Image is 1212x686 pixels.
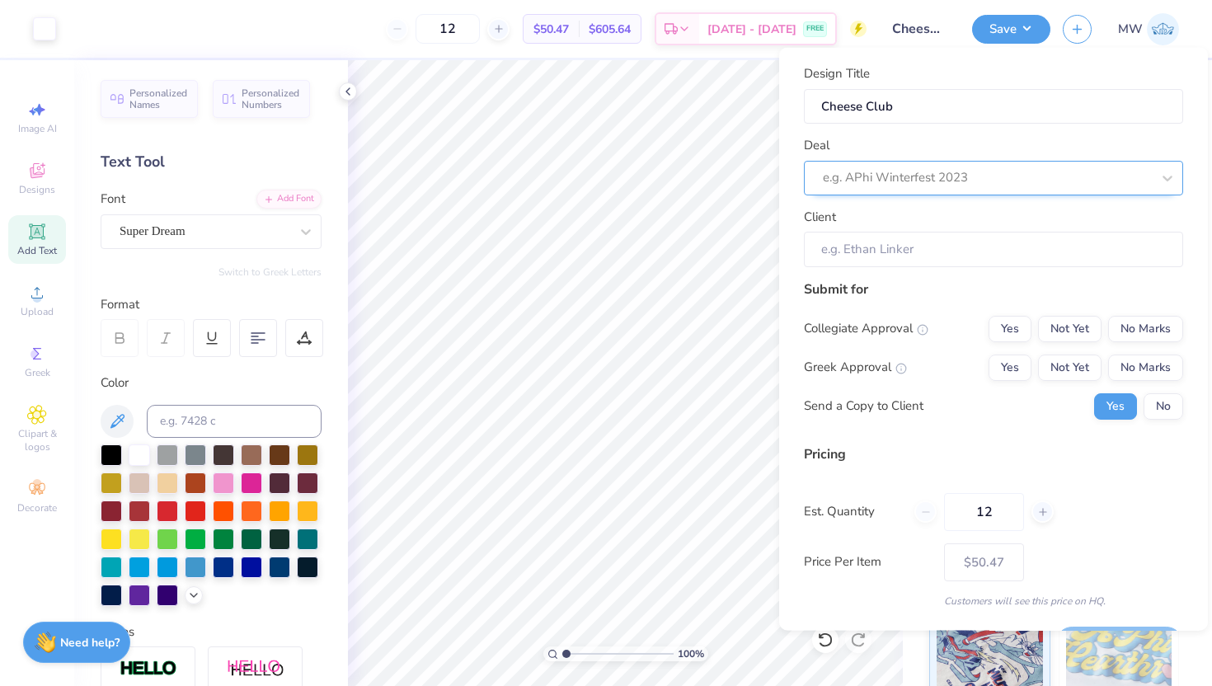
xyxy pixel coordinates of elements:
span: FREE [806,23,824,35]
div: Pricing [804,444,1183,463]
div: Collegiate Approval [804,319,928,338]
input: Untitled Design [879,12,960,45]
div: Text Tool [101,151,322,173]
span: Greek [25,366,50,379]
button: Not Yet [1038,315,1102,341]
button: Yes [989,354,1031,380]
div: Color [101,374,322,392]
input: e.g. 7428 c [147,405,322,438]
img: Maya Williams [1147,13,1179,45]
span: $605.64 [589,21,631,38]
button: No [1144,392,1183,419]
img: Shadow [227,659,284,679]
div: Format [101,295,323,314]
span: Add Text [17,244,57,257]
button: Save [972,15,1050,44]
img: Stroke [120,660,177,679]
span: [DATE] - [DATE] [707,21,796,38]
button: Switch to Greek Letters [218,265,322,279]
span: Personalized Names [129,87,188,110]
label: Price Per Item [804,552,932,571]
input: – – [944,492,1024,530]
label: Client [804,207,836,226]
label: Est. Quantity [804,502,902,521]
span: Image AI [18,122,57,135]
div: Submit for [804,279,1183,298]
span: Personalized Numbers [242,87,300,110]
div: Styles [101,623,322,641]
span: Clipart & logos [8,427,66,453]
span: 100 % [678,646,704,661]
button: No Marks [1108,354,1183,380]
div: Send a Copy to Client [804,397,923,416]
div: Add Font [256,190,322,209]
button: No Marks [1108,315,1183,341]
strong: Need help? [60,635,120,651]
input: e.g. Ethan Linker [804,232,1183,267]
input: – – [416,14,480,44]
button: Yes [1094,392,1137,419]
span: Decorate [17,501,57,514]
div: Customers will see this price on HQ. [804,593,1183,608]
span: Upload [21,305,54,318]
label: Deal [804,136,829,155]
span: MW [1118,20,1143,39]
label: Design Title [804,64,870,83]
div: Greek Approval [804,358,907,377]
button: Yes [989,315,1031,341]
label: Font [101,190,125,209]
button: Not Yet [1038,354,1102,380]
span: $50.47 [533,21,569,38]
a: MW [1118,13,1179,45]
span: Designs [19,183,55,196]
